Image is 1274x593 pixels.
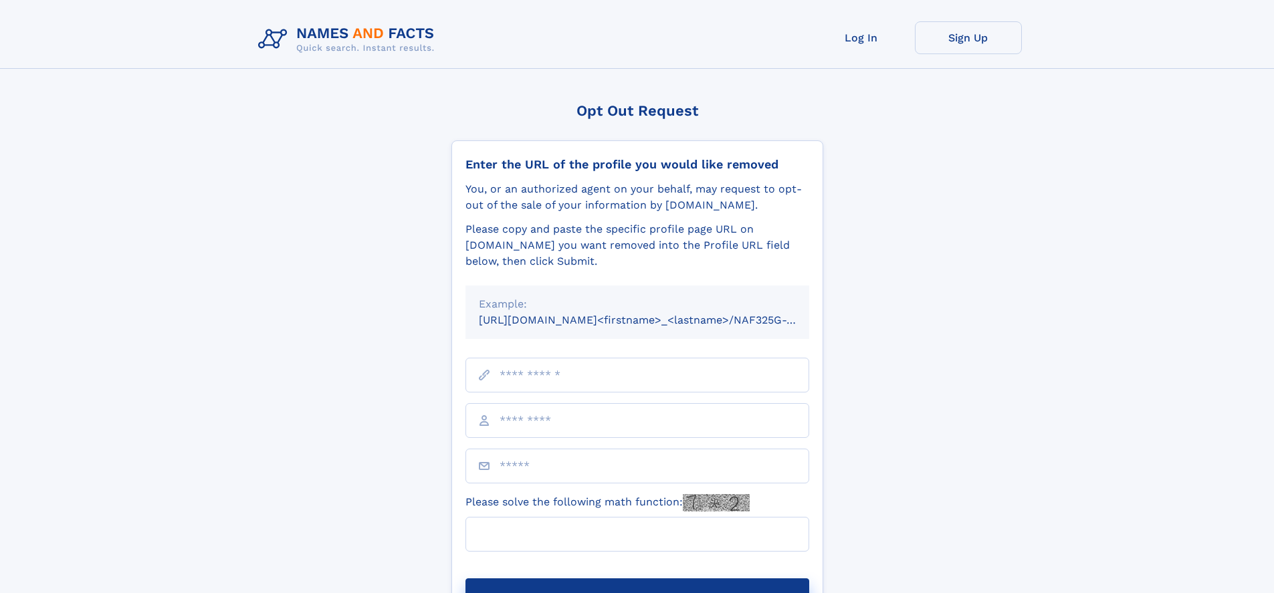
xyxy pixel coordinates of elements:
[465,221,809,269] div: Please copy and paste the specific profile page URL on [DOMAIN_NAME] you want removed into the Pr...
[465,494,750,511] label: Please solve the following math function:
[479,314,835,326] small: [URL][DOMAIN_NAME]<firstname>_<lastname>/NAF325G-xxxxxxxx
[915,21,1022,54] a: Sign Up
[253,21,445,57] img: Logo Names and Facts
[465,181,809,213] div: You, or an authorized agent on your behalf, may request to opt-out of the sale of your informatio...
[479,296,796,312] div: Example:
[465,157,809,172] div: Enter the URL of the profile you would like removed
[451,102,823,119] div: Opt Out Request
[808,21,915,54] a: Log In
